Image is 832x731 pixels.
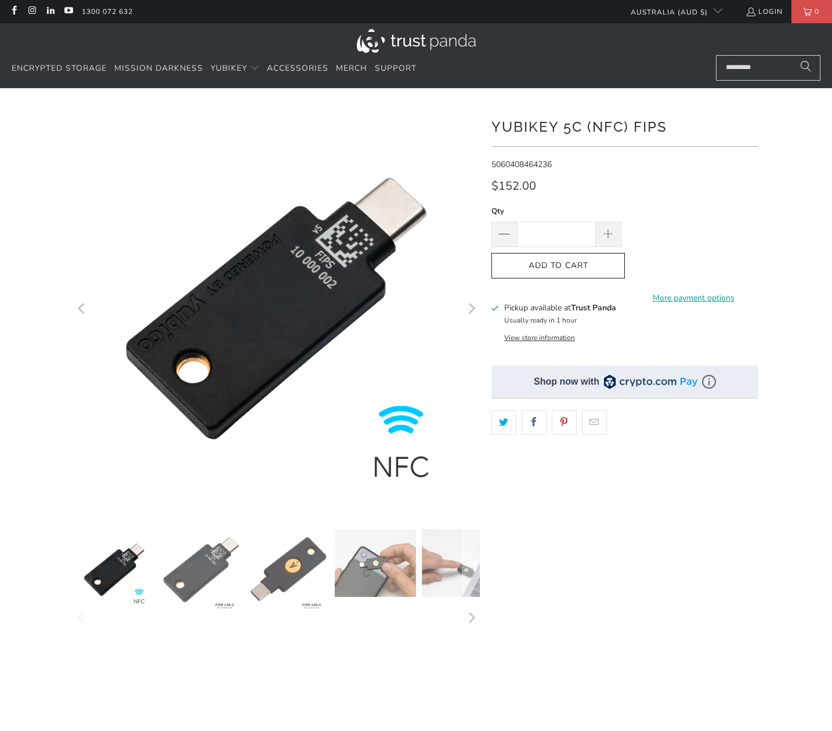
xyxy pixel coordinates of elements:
[375,63,417,74] span: Support
[335,529,416,597] img: YubiKey 5C NFC FIPS - Trust Panda
[504,316,577,325] small: Usually ready in 1 hour
[267,55,328,82] a: Accessories
[462,106,480,512] button: Next
[73,106,92,512] button: Previous
[267,63,328,74] span: Accessories
[534,375,599,388] div: Shop now with
[45,7,55,16] a: Trust Panda Australia on LinkedIn
[12,55,107,82] a: Encrypted Storage
[336,55,367,82] a: Merch
[9,7,19,16] a: Trust Panda Australia on Facebook
[211,55,259,82] summary: YubiKey
[716,55,820,81] input: Search...
[357,29,476,53] img: Trust Panda Australia
[74,529,155,610] img: YubiKey 5C NFC FIPS - Trust Panda
[491,205,621,218] label: Qty
[462,529,480,707] button: Next
[522,410,547,435] a: Share this on Facebook
[552,410,577,435] a: Share this on Pinterest
[82,5,133,18] a: 1300 072 632
[63,7,73,16] a: Trust Panda Australia on YouTube
[504,333,575,342] button: View store information
[12,63,107,74] span: Encrypted Storage
[74,106,480,512] a: YubiKey 5C NFC FIPS - Trust Panda
[375,55,417,82] a: Support
[248,529,329,610] img: YubiKey 5C NFC FIPS - Trust Panda
[422,529,503,597] img: YubiKey 5C NFC FIPS - Trust Panda
[571,302,616,313] b: Trust Panda
[582,410,607,435] a: Email this to a friend
[73,529,92,707] button: Previous
[491,159,552,170] span: 5060408464236
[161,529,242,610] img: YubiKey 5C NFC FIPS - Trust Panda
[491,410,516,435] a: Share this on Twitter
[211,63,247,74] span: YubiKey
[12,55,417,82] nav: Translation missing: en.navigation.header.main_nav
[746,5,783,18] a: Login
[336,63,367,74] span: Merch
[628,292,758,305] a: More payment options
[114,63,203,74] span: Mission Darkness
[27,7,37,16] a: Trust Panda Australia on Instagram
[114,55,203,82] a: Mission Darkness
[504,302,616,314] h3: Pickup available at
[791,55,820,81] button: Search
[504,261,613,271] span: Add to Cart
[491,178,536,194] span: $152.00
[491,253,625,279] button: Add to Cart
[491,114,758,137] h1: YubiKey 5C (NFC) FIPS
